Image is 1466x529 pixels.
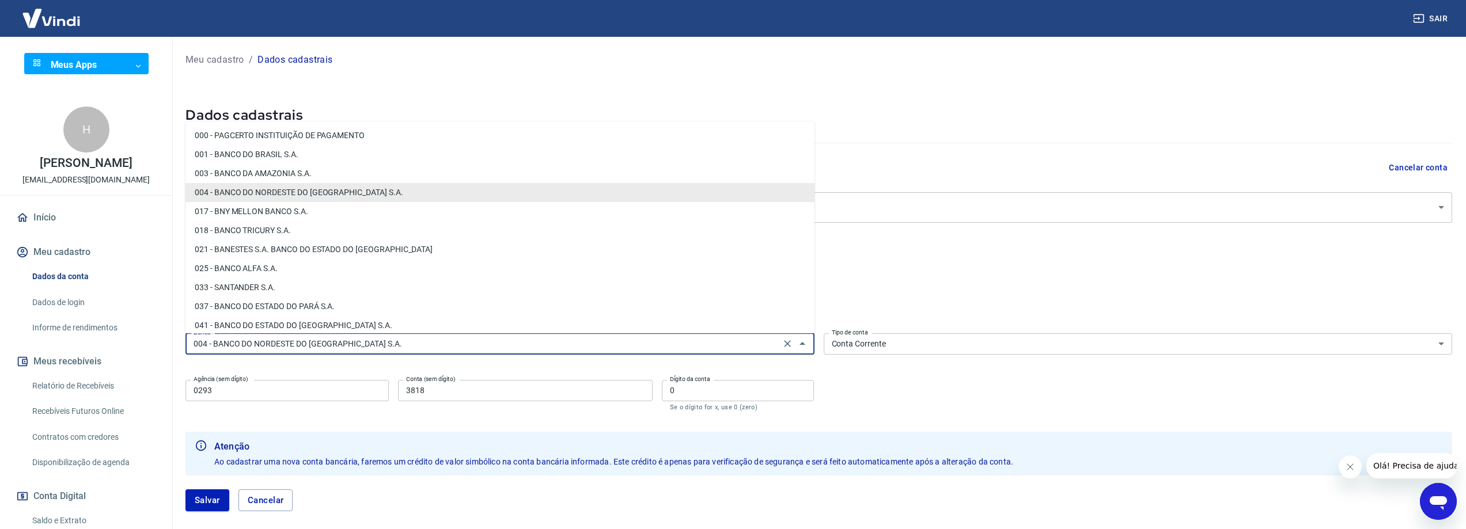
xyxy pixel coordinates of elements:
[28,291,158,314] a: Dados de login
[185,126,815,145] li: 000 - PAGCERTO INSTITUIÇÃO DE PAGAMENTO
[185,297,815,316] li: 037 - BANCO DO ESTADO DO PARÁ S.A.
[214,457,1013,466] span: Ao cadastrar uma nova conta bancária, faremos um crédito de valor simbólico na conta bancária inf...
[185,53,244,67] a: Meu cadastro
[14,484,158,509] button: Conta Digital
[28,316,158,340] a: Informe de rendimentos
[22,174,150,186] p: [EMAIL_ADDRESS][DOMAIN_NAME]
[28,374,158,398] a: Relatório de Recebíveis
[14,239,158,265] button: Meu cadastro
[185,183,815,202] li: 004 - BANCO DO NORDESTE DO [GEOGRAPHIC_DATA] S.A.
[257,53,332,67] p: Dados cadastrais
[1420,483,1457,520] iframe: Botão para abrir a janela de mensagens
[28,265,158,288] a: Dados da conta
[185,278,815,297] li: 033 - SANTANDER S.A.
[238,489,293,511] button: Cancelar
[185,221,815,240] li: 018 - BANCO TRICURY S.A.
[406,375,456,383] label: Conta (sem dígito)
[249,53,253,67] p: /
[1366,453,1457,478] iframe: Mensagem da empresa
[185,145,815,164] li: 001 - BANCO DO BRASIL S.A.
[832,328,868,337] label: Tipo de conta
[185,202,815,221] li: 017 - BNY MELLON BANCO S.A.
[7,8,97,17] span: Olá! Precisa de ajuda?
[40,157,132,169] p: [PERSON_NAME]
[185,316,815,335] li: 041 - BANCO DO ESTADO DO [GEOGRAPHIC_DATA] S.A.
[14,349,158,374] button: Meus recebíveis
[185,259,815,278] li: 025 - BANCO ALFA S.A.
[28,425,158,449] a: Contratos com credores
[185,240,815,259] li: 021 - BANESTES S.A. BANCO DO ESTADO DO [GEOGRAPHIC_DATA]
[14,205,158,230] a: Início
[28,399,158,423] a: Recebíveis Futuros Online
[1339,455,1362,478] iframe: Fechar mensagem
[1384,157,1452,178] button: Cancelar conta
[185,106,1452,124] h5: Dados cadastrais
[63,106,109,153] div: H
[28,451,158,474] a: Disponibilização de agenda
[794,336,810,352] button: Fechar
[185,489,229,511] button: Salvar
[670,375,710,383] label: Dígito da conta
[670,404,806,411] p: Se o dígito for x, use 0 (zero)
[194,328,211,337] label: Banco
[1411,8,1452,29] button: Sair
[185,192,1452,223] div: [PERSON_NAME] LTDA
[779,336,795,352] button: Clear
[14,1,89,36] img: Vindi
[214,440,1013,454] b: Atenção
[194,375,248,383] label: Agência (sem dígito)
[185,164,815,183] li: 003 - BANCO DA AMAZONIA S.A.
